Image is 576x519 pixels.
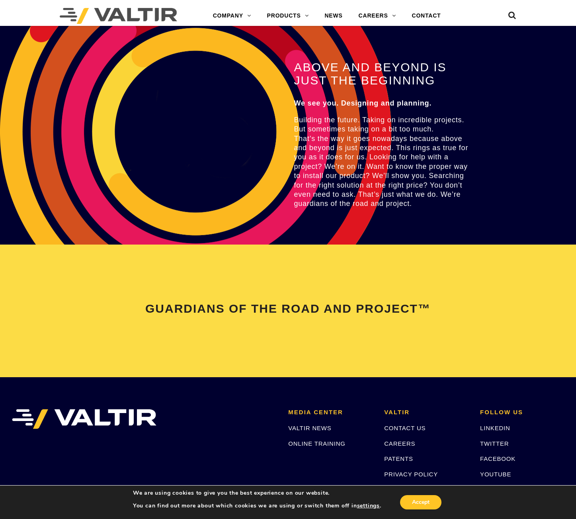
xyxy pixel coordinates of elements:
[480,440,509,447] a: TWITTER
[288,440,345,447] a: ONLINE TRAINING
[351,8,404,24] a: CAREERS
[384,409,468,416] h2: VALTIR
[288,409,372,416] h2: MEDIA CENTER
[404,8,449,24] a: CONTACT
[133,502,381,509] p: You can find out more about which cookies we are using or switch them off in .
[480,455,515,462] a: FACEBOOK
[384,440,415,447] a: CAREERS
[12,409,156,429] img: VALTIR
[357,502,380,509] button: settings
[294,99,432,107] strong: We see you. Designing and planning.
[259,8,317,24] a: PRODUCTS
[288,425,331,431] a: VALTIR NEWS
[384,455,413,462] a: PATENTS
[480,471,511,478] a: YOUTUBE
[384,471,438,478] a: PRIVACY POLICY
[480,409,564,416] h2: FOLLOW US
[384,425,426,431] a: CONTACT US
[205,8,259,24] a: COMPANY
[400,495,441,509] button: Accept
[294,61,474,87] h2: ABOVE AND BEYOND IS JUST THE BEGINNING
[294,116,469,208] span: Building the future. Taking on incredible projects. But sometimes taking on a bit too much. That’...
[133,490,381,497] p: We are using cookies to give you the best experience on our website.
[480,425,510,431] a: LINKEDIN
[316,8,350,24] a: NEWS
[60,8,177,24] img: Valtir
[145,302,431,315] span: GUARDIANS OF THE ROAD AND PROJECT™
